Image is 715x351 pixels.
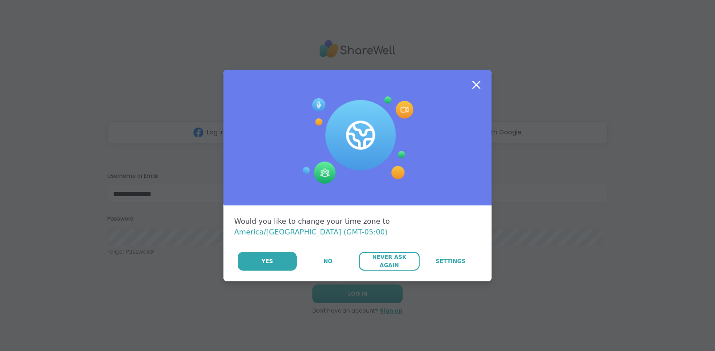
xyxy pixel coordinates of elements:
[234,216,481,238] div: Would you like to change your time zone to
[238,252,297,271] button: Yes
[421,252,481,271] a: Settings
[324,257,332,265] span: No
[261,257,273,265] span: Yes
[234,228,388,236] span: America/[GEOGRAPHIC_DATA] (GMT-05:00)
[436,257,466,265] span: Settings
[298,252,358,271] button: No
[359,252,419,271] button: Never Ask Again
[302,96,413,184] img: Session Experience
[363,253,415,269] span: Never Ask Again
